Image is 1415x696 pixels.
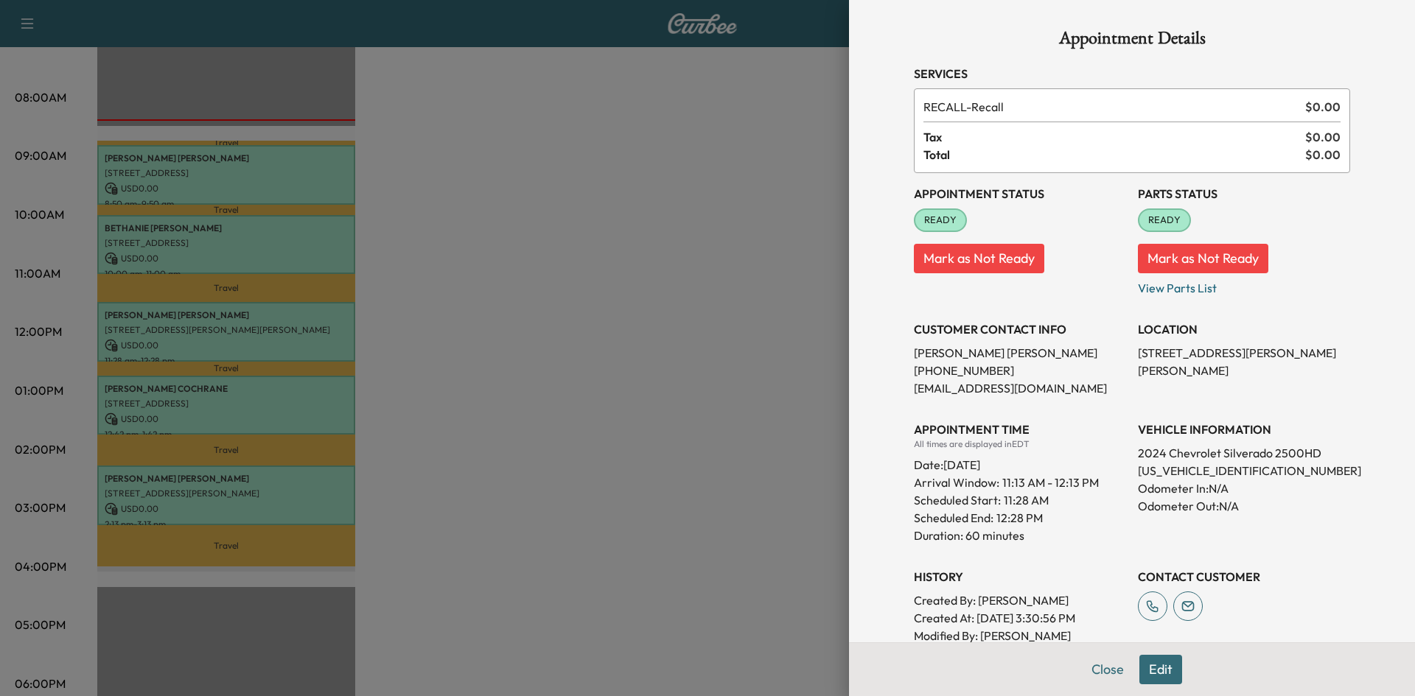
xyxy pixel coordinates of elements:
span: READY [1139,213,1189,228]
p: Created By : [PERSON_NAME] [914,591,1126,609]
p: [PHONE_NUMBER] [914,362,1126,379]
p: Odometer In: N/A [1138,479,1350,497]
p: 11:28 AM [1004,491,1049,509]
p: Duration: 60 minutes [914,527,1126,544]
p: Modified By : [PERSON_NAME] [914,627,1126,644]
p: [STREET_ADDRESS][PERSON_NAME][PERSON_NAME] [1138,344,1350,379]
p: 2024 Chevrolet Silverado 2500HD [1138,444,1350,462]
p: [US_VEHICLE_IDENTIFICATION_NUMBER] [1138,462,1350,479]
button: Mark as Not Ready [1138,244,1268,273]
span: READY [915,213,965,228]
div: All times are displayed in EDT [914,438,1126,450]
h3: Appointment Status [914,185,1126,203]
span: $ 0.00 [1305,146,1341,164]
h3: CONTACT CUSTOMER [1138,568,1350,586]
h3: History [914,568,1126,586]
span: Recall [923,98,1299,116]
span: $ 0.00 [1305,128,1341,146]
button: Mark as Not Ready [914,244,1044,273]
span: Total [923,146,1305,164]
h3: CUSTOMER CONTACT INFO [914,320,1126,338]
div: Date: [DATE] [914,450,1126,474]
p: Odometer Out: N/A [1138,497,1350,515]
p: View Parts List [1138,273,1350,297]
button: Edit [1139,655,1182,684]
h1: Appointment Details [914,29,1350,53]
button: Close [1082,655,1133,684]
span: Tax [923,128,1305,146]
h3: Parts Status [1138,185,1350,203]
p: Scheduled End: [914,509,993,527]
h3: LOCATION [1138,320,1350,338]
p: Arrival Window: [914,474,1126,491]
h3: Services [914,65,1350,82]
p: Scheduled Start: [914,491,1001,509]
span: 11:13 AM - 12:13 PM [1002,474,1099,491]
p: Created At : [DATE] 3:30:56 PM [914,609,1126,627]
span: $ 0.00 [1305,98,1341,116]
p: [PERSON_NAME] [PERSON_NAME] [914,344,1126,362]
p: 12:28 PM [996,509,1043,527]
h3: VEHICLE INFORMATION [1138,421,1350,438]
h3: APPOINTMENT TIME [914,421,1126,438]
p: [EMAIL_ADDRESS][DOMAIN_NAME] [914,379,1126,397]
